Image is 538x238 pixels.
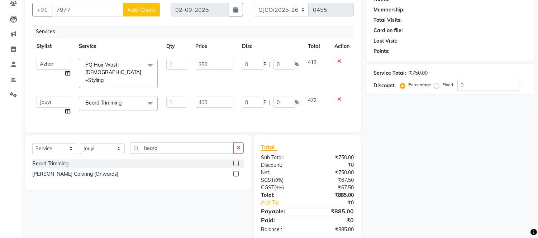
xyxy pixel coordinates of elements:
[256,161,308,169] div: Discount:
[261,177,274,183] span: SGST
[308,207,360,215] div: ₹885.00
[123,3,160,16] button: Add Client
[276,185,282,190] span: 9%
[409,69,428,77] div: ₹750.00
[261,184,274,191] span: CGST
[191,38,238,54] th: Price
[127,6,156,13] span: Add Client
[33,25,359,38] div: Services
[256,176,308,184] div: ( )
[32,170,118,178] div: [PERSON_NAME] Coloring (Onwards)
[373,48,390,55] div: Points:
[295,61,299,68] span: %
[308,184,360,191] div: ₹67.50
[256,154,308,161] div: Sub Total:
[308,176,360,184] div: ₹67.50
[75,38,162,54] th: Service
[261,143,277,151] span: Total
[130,142,234,154] input: Search or Scan
[85,62,141,83] span: PQ Hair Wash [DEMOGRAPHIC_DATA] +Styling
[373,69,406,77] div: Service Total:
[122,99,125,106] a: x
[308,216,360,224] div: ₹0
[308,169,360,176] div: ₹750.00
[263,61,266,68] span: F
[373,16,402,24] div: Total Visits:
[32,3,52,16] button: +91
[256,199,316,207] a: Add Tip
[373,6,405,14] div: Membership:
[269,61,271,68] span: |
[256,216,308,224] div: Paid:
[330,38,354,54] th: Action
[256,226,308,233] div: Balance :
[295,99,299,106] span: %
[256,191,308,199] div: Total:
[308,59,316,65] span: 413
[308,97,316,103] span: 472
[263,99,266,106] span: F
[442,82,453,88] label: Fixed
[104,77,107,83] a: x
[162,38,191,54] th: Qty
[256,169,308,176] div: Net:
[85,99,122,106] span: Beard Trimming
[373,37,397,45] div: Last Visit:
[308,191,360,199] div: ₹885.00
[32,38,75,54] th: Stylist
[308,161,360,169] div: ₹0
[275,177,282,183] span: 9%
[373,82,396,89] div: Discount:
[308,226,360,233] div: ₹885.00
[256,207,308,215] div: Payable:
[238,38,304,54] th: Disc
[304,38,330,54] th: Total
[256,184,308,191] div: ( )
[408,82,431,88] label: Percentage
[52,3,123,16] input: Search by Name/Mobile/Email/Code
[316,199,360,207] div: ₹0
[373,27,403,34] div: Card on file:
[308,154,360,161] div: ₹750.00
[269,99,271,106] span: |
[32,160,68,167] div: Beard Trimming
